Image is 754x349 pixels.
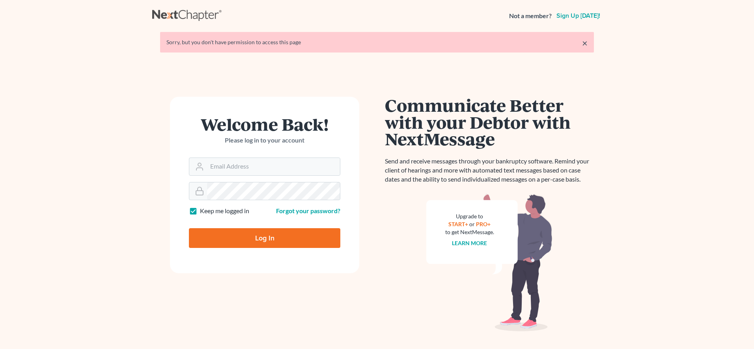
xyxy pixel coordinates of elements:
a: Forgot your password? [276,207,340,214]
input: Email Address [207,158,340,175]
p: Please log in to your account [189,136,340,145]
p: Send and receive messages through your bankruptcy software. Remind your client of hearings and mo... [385,157,594,184]
a: Sign up [DATE]! [555,13,602,19]
div: Upgrade to [445,212,494,220]
div: to get NextMessage. [445,228,494,236]
a: Learn more [452,240,487,246]
img: nextmessage_bg-59042aed3d76b12b5cd301f8e5b87938c9018125f34e5fa2b7a6b67550977c72.svg [426,193,552,332]
a: PRO+ [476,221,491,227]
a: × [582,38,588,48]
input: Log In [189,228,340,248]
span: or [470,221,475,227]
strong: Not a member? [509,11,552,21]
h1: Welcome Back! [189,116,340,133]
a: START+ [449,221,468,227]
h1: Communicate Better with your Debtor with NextMessage [385,97,594,147]
div: Sorry, but you don't have permission to access this page [166,38,588,46]
label: Keep me logged in [200,206,249,216]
